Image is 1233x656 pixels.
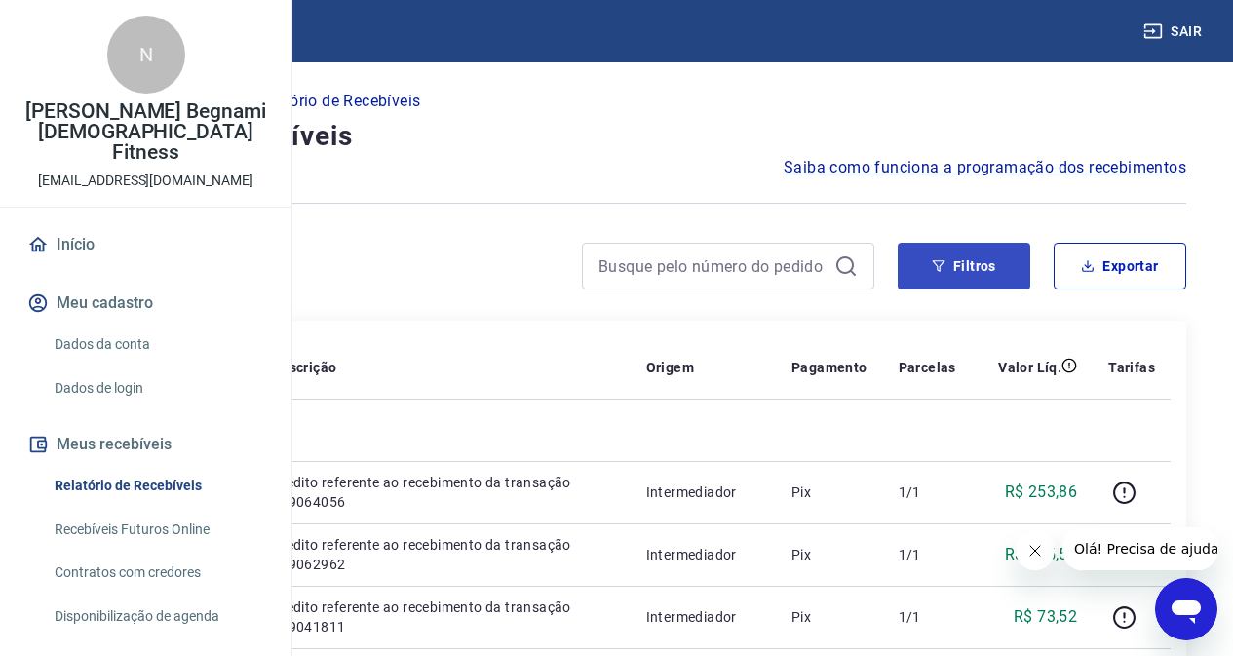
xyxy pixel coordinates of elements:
iframe: Botão para abrir a janela de mensagens [1155,578,1217,640]
span: Olá! Precisa de ajuda? [12,14,164,29]
p: [PERSON_NAME] Begnami [DEMOGRAPHIC_DATA] Fitness [16,101,276,163]
p: Pix [791,482,867,502]
p: Pix [791,607,867,627]
p: Tarifas [1108,358,1155,377]
p: Relatório de Recebíveis [252,90,420,113]
p: 1/1 [899,607,956,627]
p: Pagamento [791,358,867,377]
a: Disponibilização de agenda [47,597,268,637]
p: Parcelas [899,358,956,377]
p: Intermediador [646,545,760,564]
button: Sair [1139,14,1210,50]
p: Crédito referente ao recebimento da transação 229064056 [272,473,615,512]
a: Relatório de Recebíveis [47,466,268,506]
a: Contratos com credores [47,553,268,593]
button: Filtros [898,243,1030,289]
iframe: Fechar mensagem [1016,531,1055,570]
a: Dados de login [47,368,268,408]
p: Crédito referente ao recebimento da transação 229062962 [272,535,615,574]
a: Recebíveis Futuros Online [47,510,268,550]
p: R$ 253,86 [1005,481,1078,504]
p: Origem [646,358,694,377]
a: Dados da conta [47,325,268,365]
p: Crédito referente ao recebimento da transação 229041811 [272,598,615,637]
button: Meu cadastro [23,282,268,325]
p: R$ 305,55 [1005,543,1078,566]
div: N [107,16,185,94]
p: 1/1 [899,482,956,502]
button: Exportar [1054,243,1186,289]
p: Valor Líq. [998,358,1061,377]
p: [EMAIL_ADDRESS][DOMAIN_NAME] [38,171,253,191]
input: Busque pelo número do pedido [598,251,827,281]
p: Intermediador [646,607,760,627]
p: Descrição [272,358,337,377]
p: 1/1 [899,545,956,564]
iframe: Mensagem da empresa [1062,527,1217,570]
h4: Relatório de Recebíveis [47,117,1186,156]
p: R$ 73,52 [1014,605,1077,629]
a: Início [23,223,268,266]
p: Intermediador [646,482,760,502]
p: Pix [791,545,867,564]
a: Saiba como funciona a programação dos recebimentos [784,156,1186,179]
button: Meus recebíveis [23,423,268,466]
